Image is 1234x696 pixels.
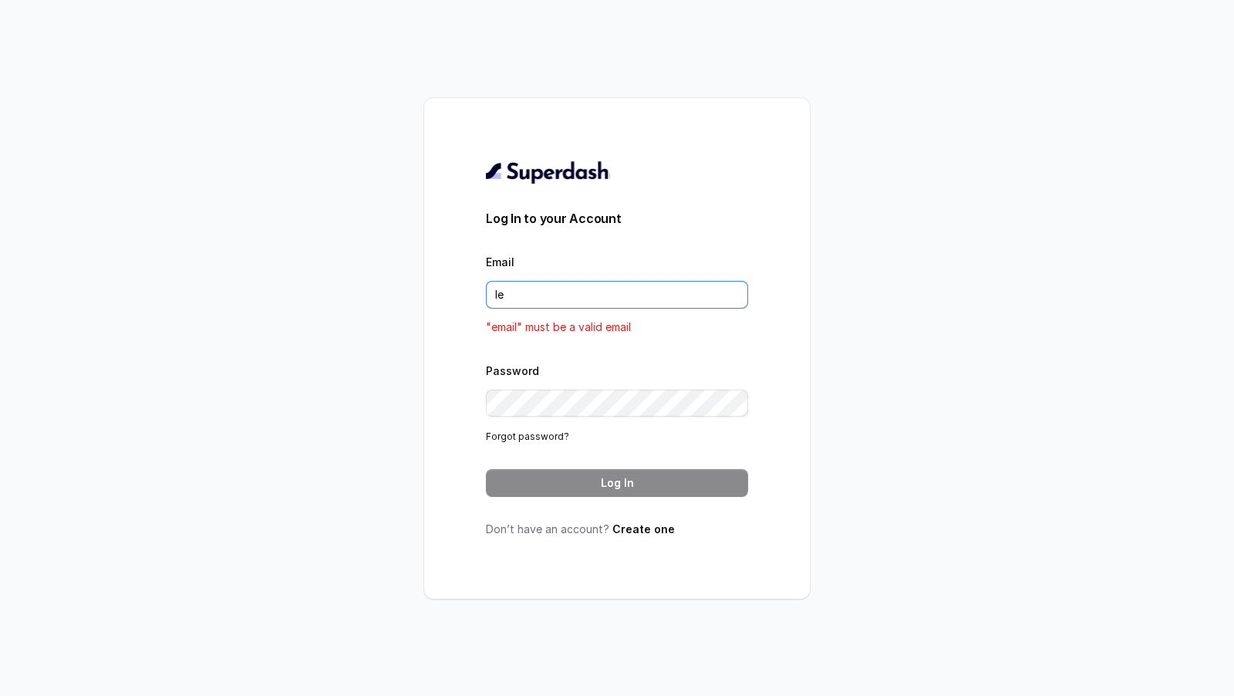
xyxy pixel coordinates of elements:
input: youremail@example.com [486,281,748,309]
label: Email [486,255,514,269]
a: Create one [612,522,675,536]
button: Log In [486,469,748,497]
a: Forgot password? [486,431,569,442]
img: light.svg [486,160,610,184]
label: Password [486,364,539,377]
h3: Log In to your Account [486,209,748,228]
p: Don’t have an account? [486,522,748,537]
p: "email" must be a valid email [486,318,748,336]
